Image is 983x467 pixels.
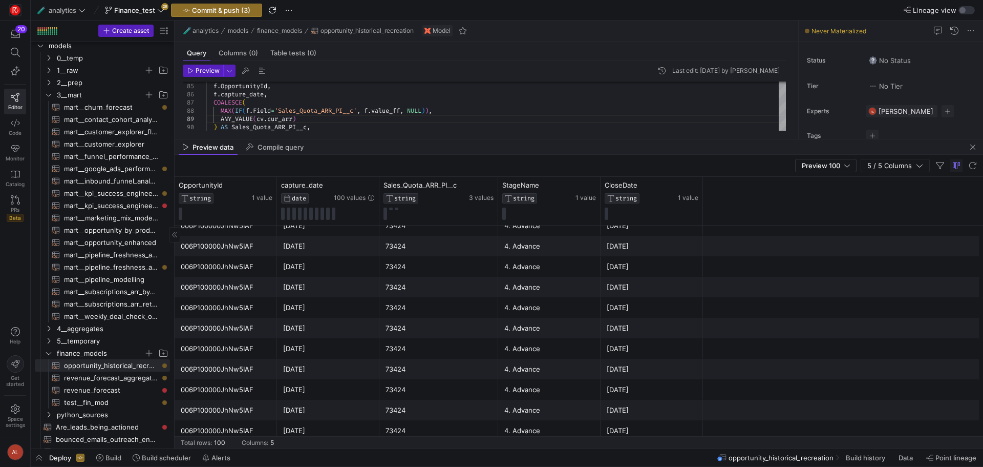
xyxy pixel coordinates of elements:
span: = [271,107,274,115]
div: 73424 [386,216,492,236]
div: Press SPACE to select this row. [35,212,170,224]
div: Press SPACE to select this row. [35,89,170,101]
div: 73424 [386,298,492,318]
span: Build [105,454,121,462]
span: STRING [615,195,637,202]
a: Spacesettings [4,400,26,433]
div: Press SPACE to select this row. [35,126,170,138]
div: 73424 [386,277,492,297]
div: Press SPACE to select this row. [35,286,170,298]
div: Press SPACE to select this row. [35,52,170,64]
span: ( [253,115,257,123]
span: Preview data [193,144,233,151]
span: mart__subscriptions_arr_by_product​​​​​​​​​​ [64,286,158,298]
span: Tags [807,132,858,139]
button: Create asset [98,25,154,37]
span: Field [253,107,271,115]
span: ( [242,107,246,115]
div: [DATE] [283,257,373,277]
span: . [217,90,221,98]
div: [DATE] [283,298,373,318]
span: mart__inbound_funnel_analysis​​​​​​​​​​ [64,175,158,187]
button: Finance_test [102,4,167,17]
span: mart__weekly_deal_check_opps​​​​​​​​​​ [64,311,158,322]
div: [DATE] [607,380,697,400]
span: finance_models [57,348,144,359]
div: Press SPACE to select this row. [35,187,170,199]
span: models [49,40,168,52]
span: 2__prep [57,77,168,89]
div: [DATE] [607,318,697,338]
div: 89 [183,115,194,123]
div: 85 [183,82,194,90]
span: 100 values [334,194,366,201]
div: Columns: [242,439,268,446]
span: python_sources [57,409,168,421]
a: PRsBeta [4,191,26,226]
div: [DATE] [283,236,373,256]
span: mart__customer_explorer​​​​​​​​​​ [64,138,158,150]
span: mart__pipeline_freshness_analysis_with_renewals​​​​​​​​​​ [64,249,158,261]
a: mart__kpi_success_engineering_historical​​​​​​​​​​ [35,187,170,199]
button: Build scheduler [128,449,196,466]
span: mart__funnel_performance_analysis__monthly_with_forecast​​​​​​​​​​ [64,151,158,163]
span: mart__pipeline_freshness_analysis​​​​​​​​​​ [64,261,158,273]
a: mart__subscriptions_arr_by_product​​​​​​​​​​ [35,286,170,298]
span: capture_date [221,90,264,98]
span: ) [292,115,296,123]
span: , [429,107,432,115]
span: Create asset [112,27,149,34]
div: [DATE] [283,359,373,379]
div: [DATE] [607,339,697,359]
div: 4. Advance [504,236,594,256]
button: Data [894,449,920,466]
a: mart__funnel_performance_analysis__monthly_with_forecast​​​​​​​​​​ [35,150,170,163]
span: . [264,115,267,123]
div: Last edit: [DATE] by [PERSON_NAME] [672,67,780,74]
a: mart__opportunity_by_product_line​​​​​​​​​​ [35,224,170,236]
span: cv [257,115,264,123]
a: mart__inbound_funnel_analysis​​​​​​​​​​ [35,175,170,187]
div: Press SPACE to select this row. [35,138,170,150]
span: mart__customer_explorer_flattened​​​​​​​​​​ [64,126,158,138]
span: Never Materialized [811,27,866,35]
div: [DATE] [283,380,373,400]
span: mart__pipeline_modelling​​​​​​​​​​ [64,274,158,286]
span: Tier [807,83,858,90]
div: 73424 [386,359,492,379]
a: opportunity_historical_recreation​​​​​​​​​​ [35,359,170,372]
span: Status [807,57,858,64]
span: Sales_Quota_ARR_PI__c [383,181,457,189]
div: [DATE] [607,359,697,379]
div: 4. Advance [504,298,594,318]
div: Press SPACE to select this row. [35,409,170,421]
div: 73424 [386,236,492,256]
span: bounced_emails_outreach_enhanced​​​​​​​​​​ [56,434,158,445]
span: 3 values [469,194,494,201]
div: 006P100000JhNw5IAF [181,277,271,297]
span: ( [231,107,235,115]
a: mart__marketing_mix_modelling​​​​​​​​​​ [35,212,170,224]
div: 88 [183,107,194,115]
span: Deploy [49,454,71,462]
div: [DATE] [607,257,697,277]
span: Columns [219,50,258,56]
div: Press SPACE to select this row. [35,347,170,359]
span: ) [421,107,425,115]
span: 5 / 5 Columns [867,161,916,170]
div: 006P100000JhNw5IAF [181,236,271,256]
div: Press SPACE to select this row. [35,335,170,347]
div: 73424 [386,339,492,359]
span: Help [9,338,22,344]
span: mart__churn_forecast​​​​​​​​​​ [64,101,158,113]
div: Press SPACE to select this row. [35,261,170,273]
div: 100 [214,439,225,446]
a: mart__customer_explorer_flattened​​​​​​​​​​ [35,126,170,138]
span: opportunity_historical_recreation [320,27,414,34]
div: AL [7,444,24,460]
img: No tier [869,82,877,90]
div: Press SPACE to select this row. [35,113,170,126]
span: 'Sales_Quota_ARR_PI__c' [274,107,357,115]
button: Getstarted [4,351,26,391]
span: StageName [502,181,539,189]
